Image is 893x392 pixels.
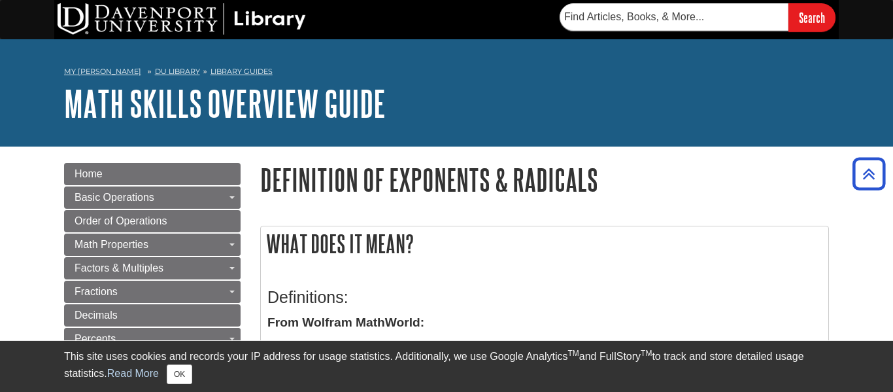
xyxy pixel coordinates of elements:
a: Fractions [64,281,241,303]
span: Factors & Multiples [75,262,163,274]
a: Factors & Multiples [64,257,241,279]
span: Math Properties [75,239,148,250]
strong: From Wolfram MathWorld: [267,315,424,329]
img: DU Library [58,3,306,35]
button: Close [167,365,192,384]
a: Library Guides [211,67,273,76]
h2: What does it mean? [261,226,828,261]
a: Basic Operations [64,187,241,209]
sup: TM [567,349,579,358]
h3: Definitions: [267,288,822,307]
h1: Definition of Exponents & Radicals [260,163,829,196]
nav: breadcrumb [64,63,829,84]
a: DU Library [155,67,200,76]
a: Math Properties [64,234,241,256]
a: Home [64,163,241,185]
a: Percents [64,328,241,350]
input: Find Articles, Books, & More... [560,3,788,31]
input: Search [788,3,835,31]
div: This site uses cookies and records your IP address for usage statistics. Additionally, we use Goo... [64,349,829,384]
form: Searches DU Library's articles, books, and more [560,3,835,31]
span: Percents [75,333,116,344]
a: Back to Top [848,165,890,183]
span: Home [75,168,103,179]
span: Order of Operations [75,215,167,226]
a: Decimals [64,304,241,327]
sup: TM [641,349,652,358]
span: Basic Operations [75,192,154,203]
a: Read More [107,368,159,379]
span: Fractions [75,286,118,297]
a: My [PERSON_NAME] [64,66,141,77]
a: Order of Operations [64,210,241,232]
a: Math Skills Overview Guide [64,83,386,124]
span: Decimals [75,310,118,321]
